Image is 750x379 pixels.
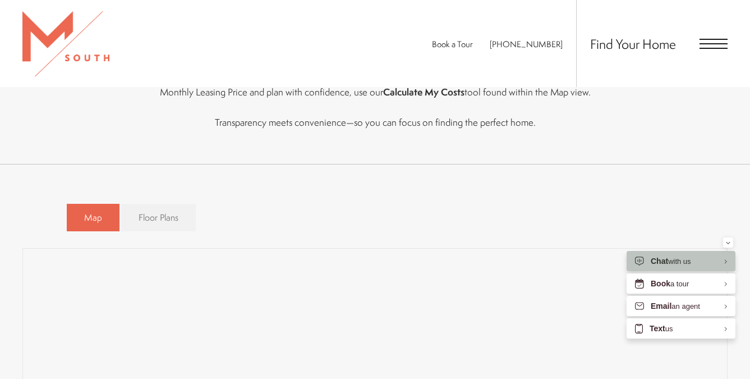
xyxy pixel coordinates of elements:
img: MSouth [22,11,109,76]
button: Open Menu [700,39,728,49]
p: Transparency meets convenience—so you can focus on finding the perfect home. [67,114,684,130]
a: Find Your Home [590,35,676,53]
span: Floor Plans [139,211,178,224]
a: Book a Tour [432,38,473,50]
span: [PHONE_NUMBER] [490,38,563,50]
strong: Calculate My Costs [383,85,464,98]
a: Call Us at 813-570-8014 [490,38,563,50]
span: Map [84,211,102,224]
